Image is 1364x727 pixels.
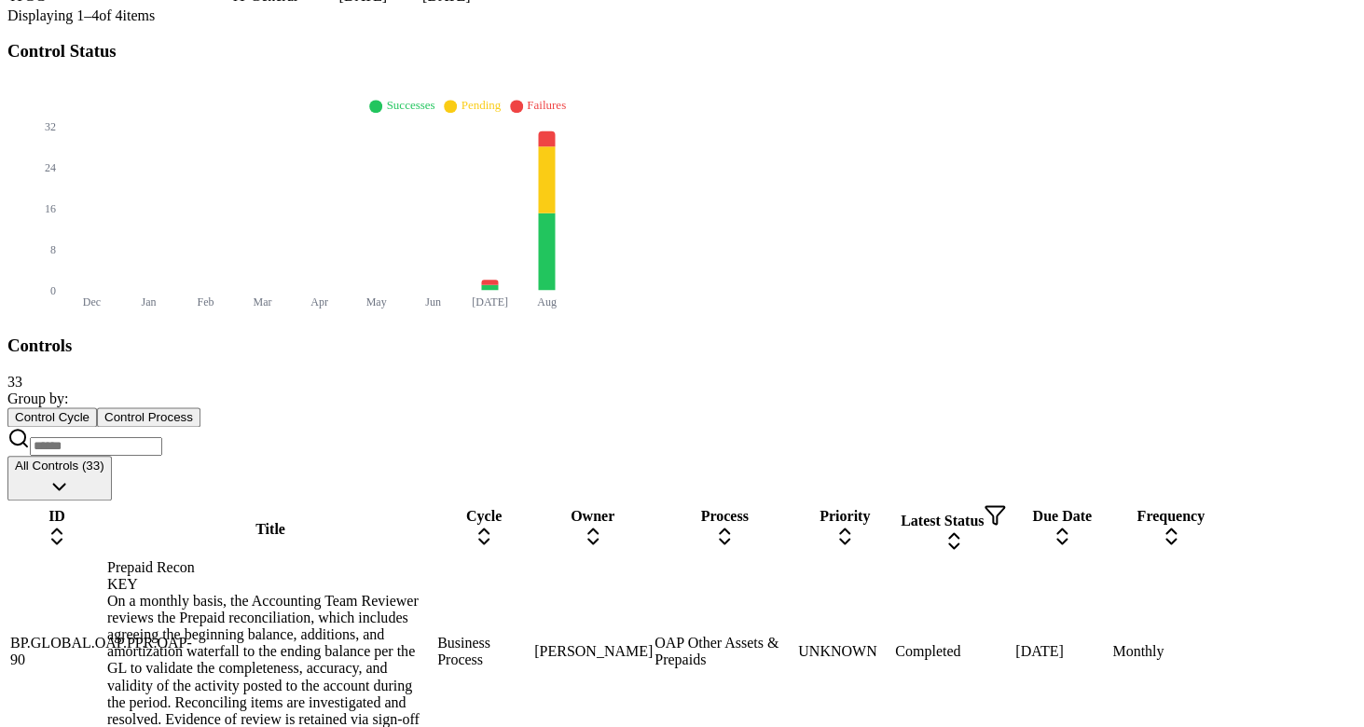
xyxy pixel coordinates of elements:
div: [PERSON_NAME] [534,643,651,660]
tspan: 16 [45,201,56,214]
span: Displaying 1– 4 of 4 items [7,7,155,23]
h3: Control Status [7,41,1357,62]
button: Control Process [97,407,200,427]
tspan: Jun [425,295,441,309]
tspan: 0 [50,283,56,296]
tspan: [DATE] [472,295,508,309]
span: 33 [7,374,22,390]
span: Pending [461,98,501,112]
tspan: 8 [50,242,56,255]
div: BP.GLOBAL.OAP.PPR.OAP-90 [10,635,103,668]
div: Priority [798,508,891,525]
h3: Controls [7,336,1357,356]
tspan: Apr [310,295,328,309]
tspan: Mar [254,295,272,309]
div: Process [654,508,794,525]
tspan: Feb [198,295,214,309]
tspan: Aug [537,295,557,309]
tspan: 24 [45,160,56,173]
span: Successes [386,98,434,112]
div: Frequency [1112,508,1229,525]
div: KEY [107,576,434,593]
div: Completed [895,643,1012,660]
tspan: May [366,295,387,309]
button: All Controls (33) [7,456,112,501]
div: Prepaid Recon [107,559,434,593]
div: [DATE] [1015,643,1109,660]
span: All Controls (33) [15,459,104,473]
div: OAP Other Assets & Prepaids [654,635,794,668]
button: Control Cycle [7,407,97,427]
div: Latest Status [895,503,1012,529]
span: Group by: [7,391,68,406]
tspan: Dec [83,295,101,309]
div: Title [107,521,434,538]
tspan: Jan [142,295,157,309]
div: UNKNOWN [798,643,891,660]
tspan: 32 [45,119,56,132]
div: Owner [534,508,651,525]
div: ID [10,508,103,525]
div: Due Date [1015,508,1109,525]
div: Cycle [437,508,530,525]
span: Failures [527,98,566,112]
